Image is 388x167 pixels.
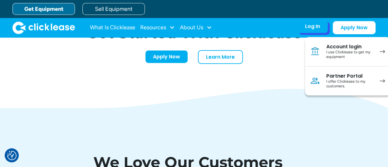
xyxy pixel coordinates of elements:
img: Bank icon [310,47,320,56]
a: Sell Equipment [82,3,145,15]
div: Partner Portal [326,73,373,79]
a: home [12,22,75,34]
a: Apply Now [333,21,376,34]
a: What Is Clicklease [90,22,135,34]
a: Learn More [198,50,243,64]
div: Account login [326,44,373,50]
div: About Us [180,22,212,34]
img: Clicklease logo [12,22,75,34]
img: arrow [380,79,385,83]
img: Revisit consent button [7,151,17,160]
a: Apply Now [145,50,188,63]
button: Consent Preferences [7,151,17,160]
h1: Get Started With Clicklease [74,25,314,40]
img: Person icon [310,76,320,86]
div: I use Clicklease to get my equipment [326,50,373,60]
div: Log In [305,23,320,30]
a: Get Equipment [12,3,75,15]
img: arrow [380,50,385,53]
div: I offer Clicklease to my customers. [326,79,373,89]
div: Resources [140,22,175,34]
